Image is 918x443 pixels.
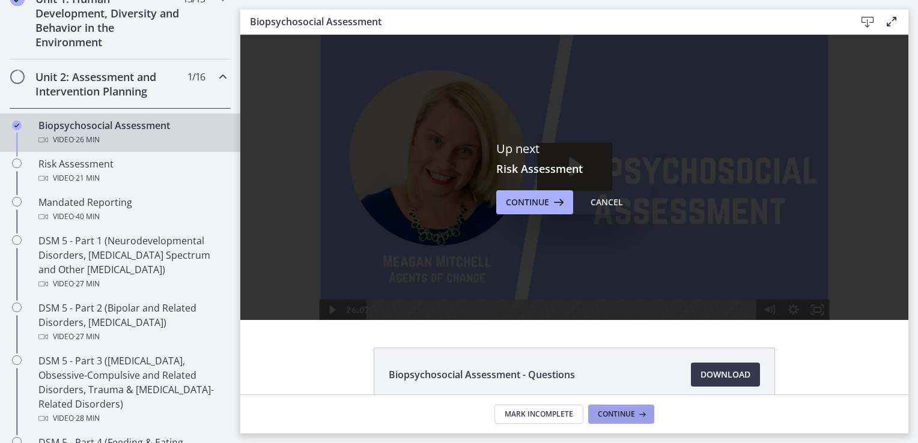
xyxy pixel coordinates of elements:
span: · 21 min [74,171,100,185]
div: Biopsychosocial Assessment [38,118,226,147]
p: Up next [496,141,652,157]
button: Fullscreen [565,265,589,285]
div: Video [38,171,226,185]
span: · 40 min [74,209,100,224]
span: Mark Incomplete [505,409,573,419]
span: · 28 min [74,411,100,426]
span: · 27 min [74,277,100,291]
div: Cancel [591,195,623,209]
button: Show settings menu [541,265,565,285]
button: Continue [588,405,654,424]
h2: Unit 2: Assessment and Intervention Planning [35,70,182,98]
h3: Biopsychosocial Assessment [250,14,836,29]
button: Play Video [79,265,103,285]
div: Video [38,133,226,147]
h3: Risk Assessment [496,161,652,176]
span: 1 / 16 [187,70,205,84]
button: Cancel [581,190,633,214]
div: DSM 5 - Part 1 (Neurodevelopmental Disorders, [MEDICAL_DATA] Spectrum and Other [MEDICAL_DATA]) [38,234,226,291]
div: Playbar [135,265,511,285]
a: Download [691,363,760,387]
div: Video [38,277,226,291]
span: Download [701,367,750,382]
span: · 26 min [74,133,100,147]
span: Continue [506,195,549,209]
div: Risk Assessment [38,157,226,185]
button: Continue [496,190,573,214]
div: DSM 5 - Part 2 (Bipolar and Related Disorders, [MEDICAL_DATA]) [38,301,226,344]
button: Mark Incomplete [494,405,583,424]
span: Continue [598,409,635,419]
i: Completed [12,121,22,130]
button: Mute [517,265,541,285]
div: DSM 5 - Part 3 ([MEDICAL_DATA], Obsessive-Compulsive and Related Disorders, Trauma & [MEDICAL_DAT... [38,354,226,426]
div: Mandated Reporting [38,195,226,224]
span: · 27 min [74,330,100,344]
button: Play Video: cbe28tpt4o1cl02sic2g.mp4 [297,108,372,156]
span: Biopsychosocial Assessment - Questions [389,367,575,382]
div: Video [38,209,226,224]
div: Video [38,411,226,426]
div: Video [38,330,226,344]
